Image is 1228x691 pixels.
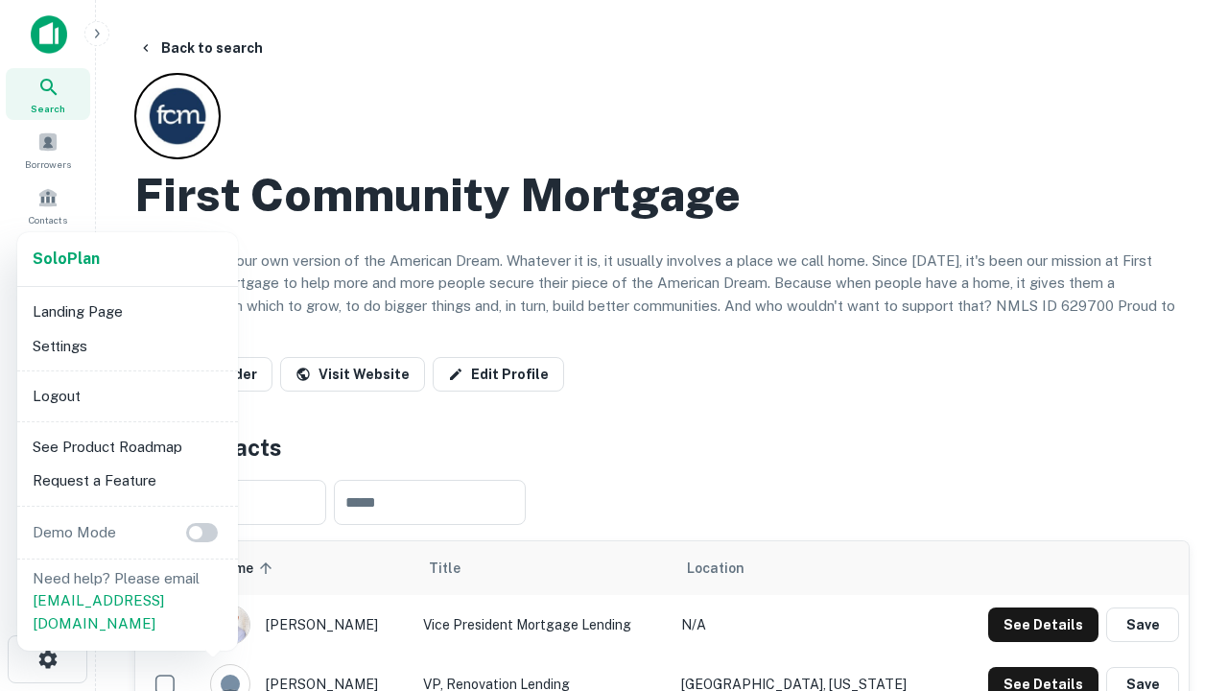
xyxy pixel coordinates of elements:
li: See Product Roadmap [25,430,230,465]
strong: Solo Plan [33,250,100,268]
li: Logout [25,379,230,414]
p: Need help? Please email [33,567,223,635]
li: Request a Feature [25,464,230,498]
a: SoloPlan [33,248,100,271]
li: Landing Page [25,295,230,329]
iframe: Chat Widget [1132,476,1228,568]
a: [EMAIL_ADDRESS][DOMAIN_NAME] [33,592,164,631]
p: Demo Mode [25,521,124,544]
li: Settings [25,329,230,364]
